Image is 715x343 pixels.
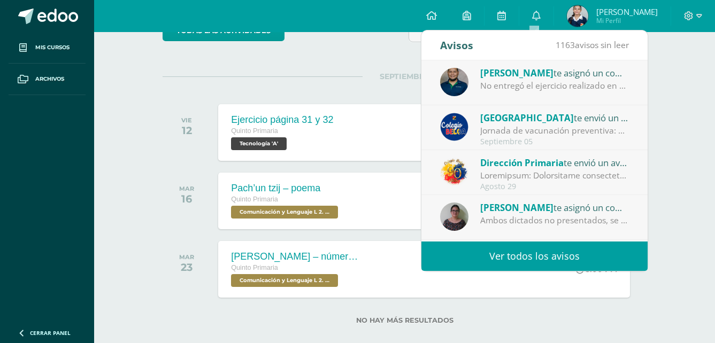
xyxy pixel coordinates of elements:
div: MAR [179,253,194,261]
div: Pach’un tzij – poema [231,183,341,194]
img: bebd43fa0592300abb68803fa7c18902.png [440,202,468,231]
span: avisos sin leer [556,39,629,51]
img: d75c63bec02e1283ee24e764633d115c.png [440,68,468,96]
span: [PERSON_NAME] [480,201,553,214]
div: VIE [181,116,192,124]
span: Comunicación y Lenguaje L 2. Segundo Idioma 'A' [231,274,338,287]
div: No entregó el ejercicio realizado en clase. Puede entregar nuevamente sobre el 80% [480,80,629,92]
span: Archivos [35,75,64,83]
div: MAR [179,185,194,192]
div: 23 [179,261,194,274]
span: Mis cursos [35,43,70,52]
div: 16 [179,192,194,205]
div: Septiembre 05 [480,137,629,146]
span: [GEOGRAPHIC_DATA] [480,112,574,124]
div: te asignó un comentario en '2 DICTATIONS' para 'Comunicación y Lenguaje L3. Tercer Idioma' [480,200,629,214]
div: 12 [181,124,192,137]
span: [PERSON_NAME] [596,6,658,17]
div: Importante: Previniendo propagación de casos de pediculosis: Estimados Padres y Estimadas Madres ... [480,169,629,182]
a: Mis cursos [9,32,86,64]
span: Tecnología 'A' [231,137,287,150]
span: Quinto Primaria [231,127,278,135]
img: 6e794dba2c0cccf4710b960d403deed3.png [567,5,588,27]
img: 050f0ca4ac5c94d5388e1bdfdf02b0f1.png [440,158,468,186]
div: Avisos [440,30,473,60]
div: Ambos dictados no presentados, se propuso mejoramiento sin presentarse al mismo. [480,214,629,227]
div: Ejercicio página 31 y 32 [231,114,333,126]
div: te asignó un comentario en 'Ejercicio 1, página 20 y 22' para 'Tecnología' [480,66,629,80]
img: 919ad801bb7643f6f997765cf4083301.png [440,113,468,141]
span: Comunicación y Lenguaje L 2. Segundo Idioma 'A' [231,206,338,219]
span: Mi Perfil [596,16,658,25]
div: te envió un aviso [480,111,629,124]
a: Archivos [9,64,86,95]
span: 1163 [556,39,575,51]
span: Dirección Primaria [480,157,564,169]
label: No hay más resultados [163,316,647,324]
div: Agosto 29 [480,182,629,191]
div: [PERSON_NAME] – números mayas [231,251,359,262]
span: Quinto Primaria [231,264,278,271]
div: te envió un aviso [480,155,629,169]
span: SEPTIEMBRE [363,72,447,81]
div: Jornada de vacunación preventiva: Estimados Padres y Estimadas Madres de Familia: Deseándoles un ... [480,124,629,137]
a: Ver todos los avisos [421,241,648,271]
span: [PERSON_NAME] [480,67,553,79]
span: Quinto Primaria [231,196,278,203]
span: Cerrar panel [30,329,71,337]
